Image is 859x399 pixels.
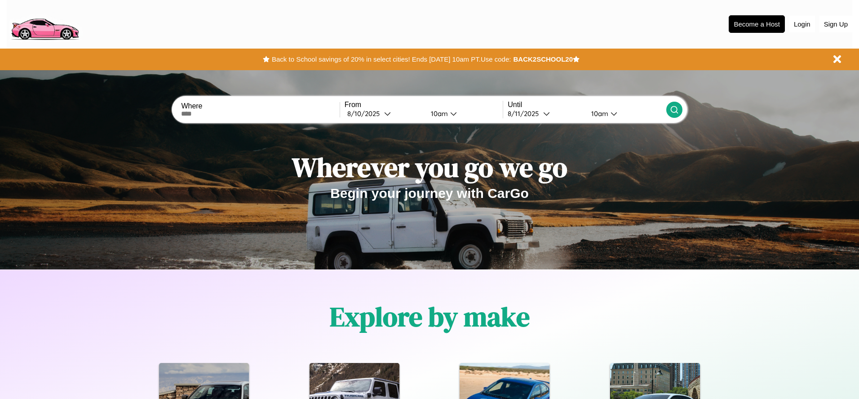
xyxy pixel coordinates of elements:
label: From [345,101,503,109]
img: logo [7,4,83,42]
label: Until [508,101,666,109]
button: 8/10/2025 [345,109,424,118]
div: 10am [587,109,611,118]
button: Login [789,16,815,32]
h1: Explore by make [330,298,530,335]
button: 10am [424,109,503,118]
div: 8 / 10 / 2025 [347,109,384,118]
button: Sign Up [819,16,852,32]
div: 8 / 11 / 2025 [508,109,543,118]
button: Back to School savings of 20% in select cities! Ends [DATE] 10am PT.Use code: [270,53,513,66]
label: Where [181,102,339,110]
b: BACK2SCHOOL20 [513,55,573,63]
button: 10am [584,109,666,118]
div: 10am [426,109,450,118]
button: Become a Host [729,15,785,33]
